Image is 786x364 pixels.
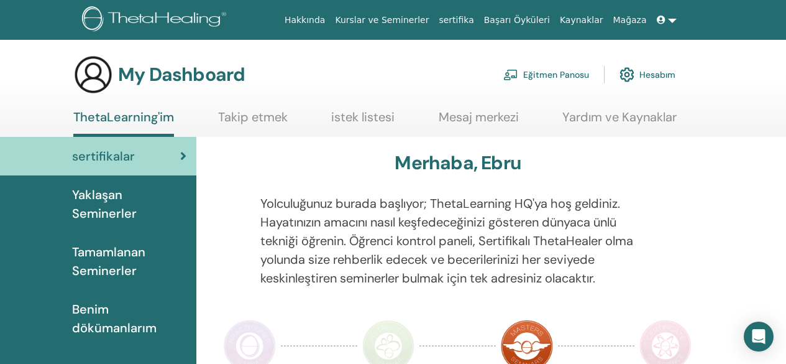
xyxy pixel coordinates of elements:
img: cog.svg [619,64,634,85]
img: generic-user-icon.jpg [73,55,113,95]
span: Yaklaşan Seminerler [72,185,186,223]
a: Yardım ve Kaynaklar [562,110,677,134]
a: istek listesi [331,110,395,134]
a: Kaynaklar [555,9,608,32]
a: Hesabım [619,61,675,88]
a: Takip etmek [218,110,288,134]
span: Tamamlanan Seminerler [72,243,186,280]
a: Eğitmen Panosu [503,61,589,88]
a: Başarı Öyküleri [479,9,555,32]
div: Open Intercom Messenger [744,322,774,352]
a: ThetaLearning'im [73,110,174,137]
a: Mağaza [608,9,651,32]
span: sertifikalar [72,147,135,166]
h3: My Dashboard [118,63,245,86]
a: Mesaj merkezi [439,110,519,134]
a: Kurslar ve Seminerler [330,9,434,32]
span: Benim dökümanlarım [72,300,186,337]
img: chalkboard-teacher.svg [503,69,518,80]
a: Hakkında [280,9,331,32]
h3: Merhaba, Ebru [395,152,521,174]
img: logo.png [82,6,231,34]
p: Yolculuğunuz burada başlıyor; ThetaLearning HQ'ya hoş geldiniz. Hayatınızın amacını nasıl keşfede... [260,194,656,287]
a: sertifika [434,9,478,32]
